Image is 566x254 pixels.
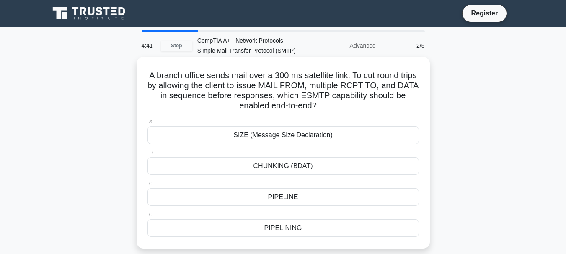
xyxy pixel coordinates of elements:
div: SIZE (Message Size Declaration) [147,126,419,144]
span: d. [149,210,155,218]
h5: A branch office sends mail over a 300 ms satellite link. To cut round trips by allowing the clien... [147,70,420,111]
div: 4:41 [137,37,161,54]
div: PIPELINING [147,219,419,237]
a: Stop [161,41,192,51]
span: a. [149,118,155,125]
span: c. [149,180,154,187]
div: PIPELINE [147,188,419,206]
span: b. [149,149,155,156]
div: CompTIA A+ - Network Protocols - Simple Mail Transfer Protocol (SMTP) [192,32,308,59]
div: CHUNKING (BDAT) [147,157,419,175]
div: Advanced [308,37,381,54]
a: Register [466,8,503,18]
div: 2/5 [381,37,430,54]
